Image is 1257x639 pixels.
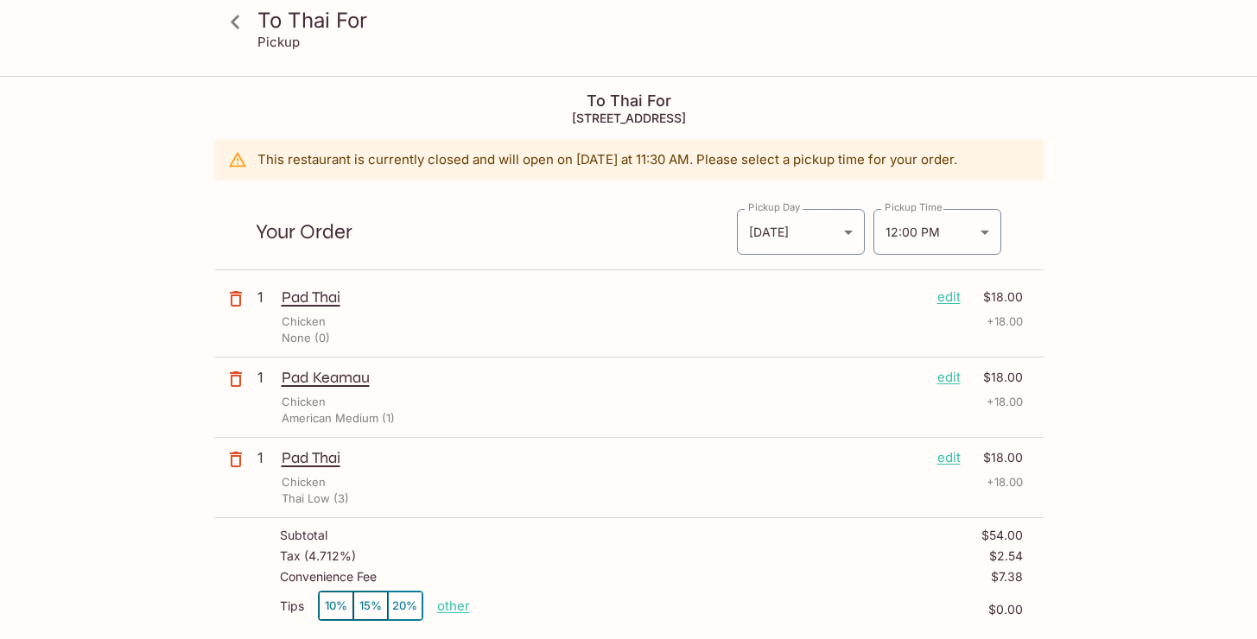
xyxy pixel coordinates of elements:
[987,474,1023,490] p: + 18.00
[937,368,961,387] p: edit
[282,474,326,490] p: Chicken
[280,528,327,542] p: Subtotal
[282,410,395,427] p: American Medium (1)
[885,200,943,214] label: Pickup Time
[257,7,1030,34] h3: To Thai For
[282,368,924,387] p: Pad Keamau
[280,570,377,584] p: Convenience Fee
[257,448,275,467] p: 1
[971,288,1023,307] p: $18.00
[282,394,326,410] p: Chicken
[937,288,961,307] p: edit
[282,288,924,307] p: Pad Thai
[282,330,330,346] p: None (0)
[282,313,326,330] p: Chicken
[257,368,275,387] p: 1
[280,599,304,613] p: Tips
[991,570,1023,584] p: $7.38
[987,394,1023,410] p: + 18.00
[282,490,349,507] p: Thai Low (3)
[280,549,356,563] p: Tax ( 4.712% )
[981,528,1023,542] p: $54.00
[437,598,470,614] button: other
[937,448,961,467] p: edit
[257,151,957,168] p: This restaurant is currently closed and will open on [DATE] at 11:30 AM . Please select a pickup ...
[989,549,1023,563] p: $2.54
[873,209,1001,255] div: 12:00 PM
[737,209,865,255] div: [DATE]
[256,224,736,240] p: Your Order
[987,313,1023,330] p: + 18.00
[470,603,1023,617] p: $0.00
[282,448,924,467] p: Pad Thai
[388,592,422,620] button: 20%
[214,111,1044,125] h5: [STREET_ADDRESS]
[748,200,800,214] label: Pickup Day
[353,592,388,620] button: 15%
[214,92,1044,111] h4: To Thai For
[257,34,300,50] p: Pickup
[319,592,353,620] button: 10%
[971,448,1023,467] p: $18.00
[971,368,1023,387] p: $18.00
[257,288,275,307] p: 1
